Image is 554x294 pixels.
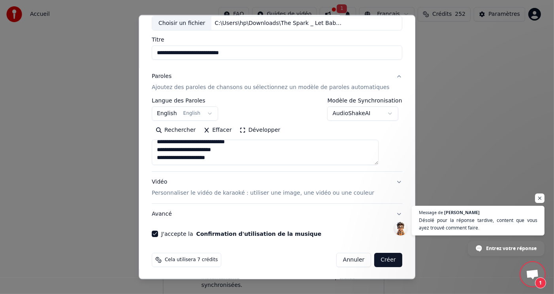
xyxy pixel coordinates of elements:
label: J'accepte la [161,231,321,237]
label: Langue des Paroles [152,98,218,103]
div: Choisir un fichier [152,16,211,30]
button: VidéoPersonnaliser le vidéo de karaoké : utiliser une image, une vidéo ou une couleur [152,172,402,203]
div: ParolesAjoutez des paroles de chansons ou sélectionnez un modèle de paroles automatiques [152,98,402,171]
button: Avancé [152,204,402,224]
button: Développer [236,124,285,137]
p: Ajoutez des paroles de chansons ou sélectionnez un modèle de paroles automatiques [152,83,390,91]
label: Modèle de Synchronisation [328,98,402,103]
label: Titre [152,37,402,42]
button: ParolesAjoutez des paroles de chansons ou sélectionnez un modèle de paroles automatiques [152,66,402,98]
button: Annuler [336,253,371,267]
div: Vidéo [152,178,374,197]
button: Rechercher [152,124,200,137]
span: Cela utilisera 7 crédits [165,257,218,263]
p: Personnaliser le vidéo de karaoké : utiliser une image, une vidéo ou une couleur [152,189,374,197]
div: C:\Users\hp\Downloads\The Spark _ Let Babylon Burn(1).mp4 [212,19,346,27]
div: Paroles [152,72,171,80]
button: Effacer [200,124,236,137]
button: Créer [375,253,402,267]
button: J'accepte la [196,231,322,237]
